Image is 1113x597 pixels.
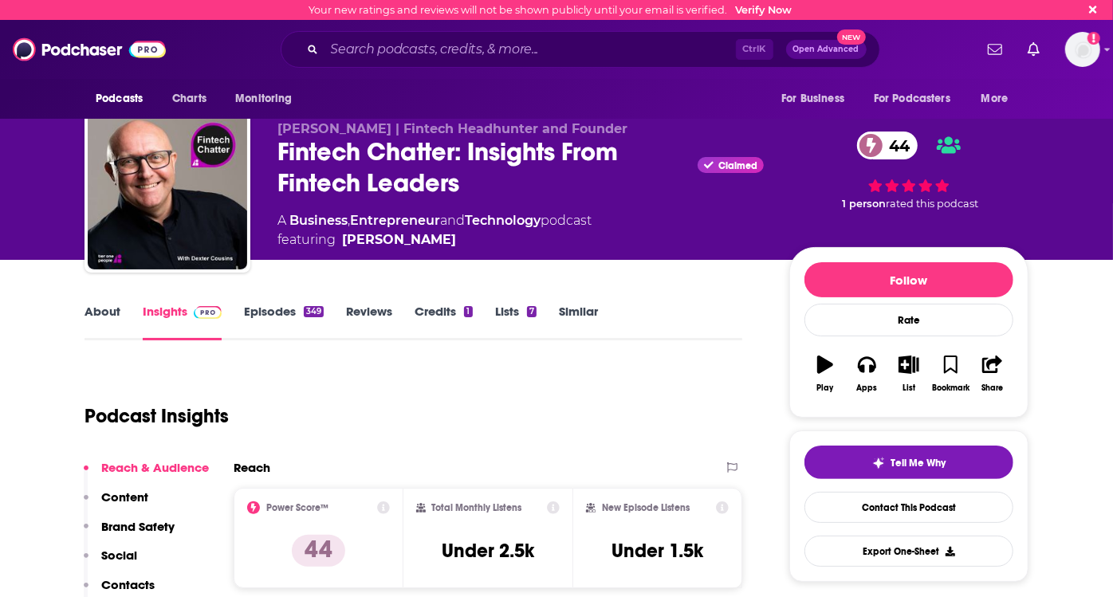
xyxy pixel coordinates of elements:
span: For Business [781,88,844,110]
a: Similar [559,304,598,340]
button: Show profile menu [1065,32,1100,67]
a: 44 [857,132,918,159]
p: Brand Safety [101,519,175,534]
svg: Email not verified [1087,32,1100,45]
span: and [440,213,465,228]
button: Play [804,345,846,403]
div: Bookmark [932,383,969,393]
div: 44 1 personrated this podcast [789,121,1028,221]
a: Reviews [346,304,392,340]
span: For Podcasters [874,88,950,110]
div: 7 [527,306,537,317]
img: Podchaser - Follow, Share and Rate Podcasts [13,34,166,65]
button: Export One-Sheet [804,536,1013,567]
a: Entrepreneur [350,213,440,228]
a: Technology [465,213,541,228]
span: Logged in as Citichaser [1065,32,1100,67]
span: 44 [873,132,918,159]
h2: Reach [234,460,270,475]
span: 1 person [842,198,886,210]
button: Share [972,345,1013,403]
input: Search podcasts, credits, & more... [324,37,736,62]
p: Social [101,548,137,563]
button: Apps [846,345,887,403]
p: 44 [292,535,345,567]
a: Charts [162,84,216,114]
a: Dexter Cousins [342,230,456,249]
img: User Profile [1065,32,1100,67]
span: Ctrl K [736,39,773,60]
span: New [837,29,866,45]
div: Your new ratings and reviews will not be shown publicly until your email is verified. [309,4,792,16]
img: Podchaser Pro [194,306,222,319]
button: open menu [863,84,973,114]
button: Content [84,489,148,519]
button: Brand Safety [84,519,175,548]
span: Open Advanced [793,45,859,53]
button: Open AdvancedNew [786,40,867,59]
span: Monitoring [235,88,292,110]
button: Follow [804,262,1013,297]
button: List [888,345,930,403]
p: Contacts [101,577,155,592]
button: open menu [970,84,1028,114]
div: A podcast [277,211,592,249]
button: Reach & Audience [84,460,209,489]
div: Rate [804,304,1013,336]
a: Lists7 [495,304,537,340]
img: tell me why sparkle [872,457,885,469]
a: Business [289,213,348,228]
span: , [348,213,350,228]
span: featuring [277,230,592,249]
div: Share [981,383,1003,393]
img: Fintech Chatter: Insights From Fintech Leaders [88,110,247,269]
h2: New Episode Listens [602,502,690,513]
div: 349 [304,306,324,317]
p: Reach & Audience [101,460,209,475]
h1: Podcast Insights [85,404,229,428]
h2: Total Monthly Listens [432,502,522,513]
a: About [85,304,120,340]
h2: Power Score™ [266,502,328,513]
a: Verify Now [736,4,792,16]
span: More [981,88,1009,110]
span: [PERSON_NAME] | Fintech Headhunter and Founder [277,121,627,136]
span: rated this podcast [886,198,978,210]
button: Social [84,548,137,577]
button: open menu [224,84,313,114]
a: Show notifications dropdown [1021,36,1046,63]
a: InsightsPodchaser Pro [143,304,222,340]
a: Show notifications dropdown [981,36,1009,63]
button: tell me why sparkleTell Me Why [804,446,1013,479]
div: Search podcasts, credits, & more... [281,31,880,68]
span: Charts [172,88,206,110]
button: open menu [85,84,163,114]
h3: Under 1.5k [612,539,703,563]
a: Credits1 [415,304,472,340]
h3: Under 2.5k [442,539,534,563]
a: Episodes349 [244,304,324,340]
span: Tell Me Why [891,457,946,469]
div: 1 [464,306,472,317]
span: Claimed [718,162,757,170]
div: Play [817,383,834,393]
div: Apps [857,383,878,393]
div: List [903,383,915,393]
button: open menu [770,84,864,114]
p: Content [101,489,148,505]
button: Bookmark [930,345,971,403]
a: Contact This Podcast [804,492,1013,523]
span: Podcasts [96,88,143,110]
